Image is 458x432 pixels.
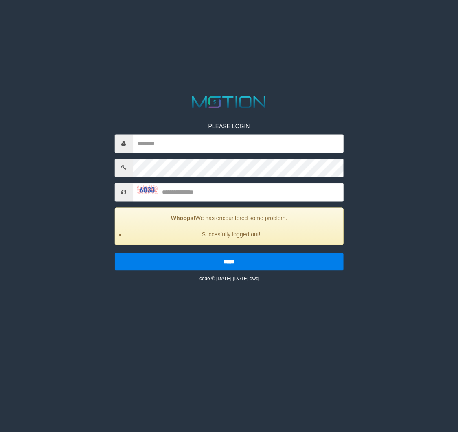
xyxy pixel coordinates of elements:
[171,215,195,221] strong: Whoops!
[199,276,259,281] small: code © [DATE]-[DATE] dwg
[114,122,344,130] p: PLEASE LOGIN
[137,185,157,194] img: captcha
[125,230,337,238] li: Succesfully logged out!
[189,94,269,110] img: MOTION_logo.png
[114,207,344,245] div: We has encountered some problem.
